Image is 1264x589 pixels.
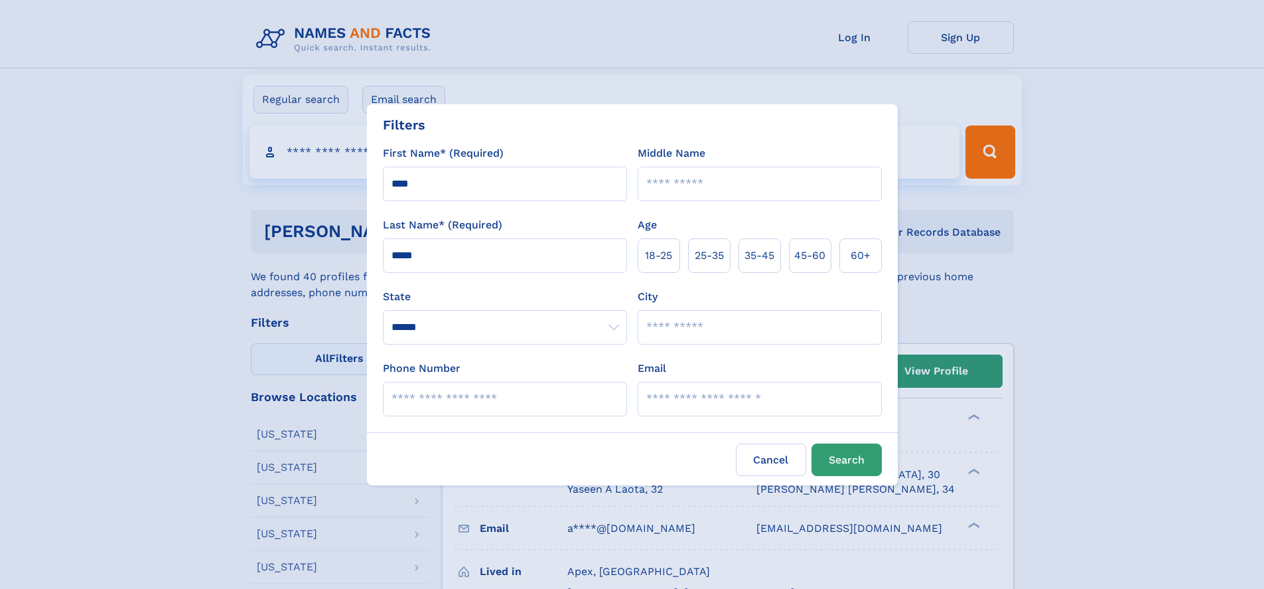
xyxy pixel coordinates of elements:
span: 25‑35 [695,248,724,264]
span: 18‑25 [645,248,672,264]
label: Phone Number [383,361,460,377]
label: Age [638,217,657,233]
button: Search [811,444,882,476]
label: First Name* (Required) [383,145,504,161]
span: 45‑60 [794,248,825,264]
span: 60+ [851,248,871,264]
div: Filters [383,115,425,135]
span: 35‑45 [744,248,774,264]
label: State [383,289,627,305]
label: Email [638,361,666,377]
label: Middle Name [638,145,705,161]
label: Last Name* (Required) [383,217,502,233]
label: City [638,289,658,305]
label: Cancel [736,444,806,476]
